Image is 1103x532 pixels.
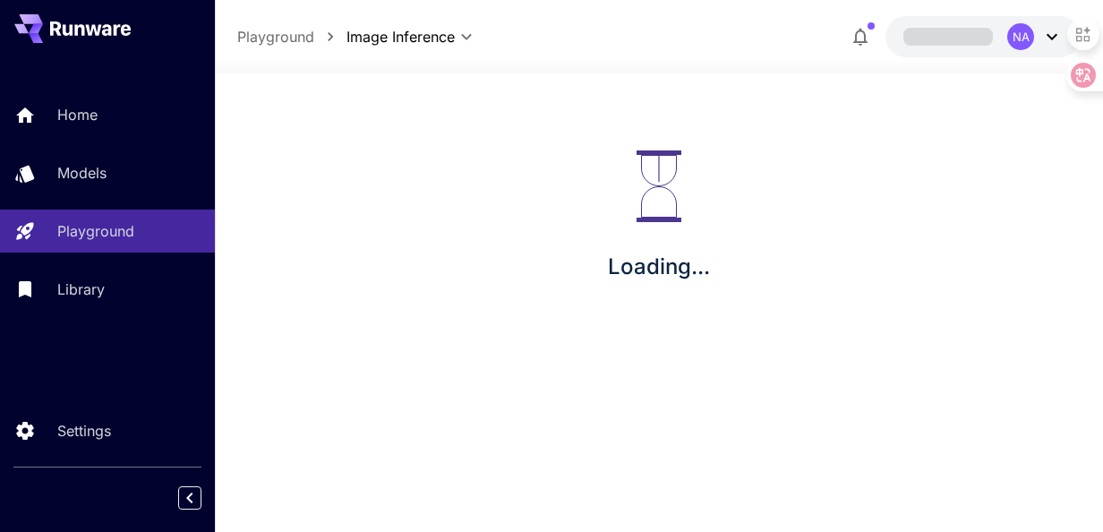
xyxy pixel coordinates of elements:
[237,26,314,47] a: Playground
[57,420,111,442] p: Settings
[57,162,107,184] p: Models
[57,279,105,300] p: Library
[178,486,201,510] button: Collapse sidebar
[1007,23,1034,50] div: NA
[237,26,346,47] nav: breadcrumb
[57,220,134,242] p: Playground
[57,104,98,125] p: Home
[346,26,455,47] span: Image Inference
[608,251,710,283] p: Loading...
[192,482,215,514] div: Collapse sidebar
[885,16,1081,57] button: NA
